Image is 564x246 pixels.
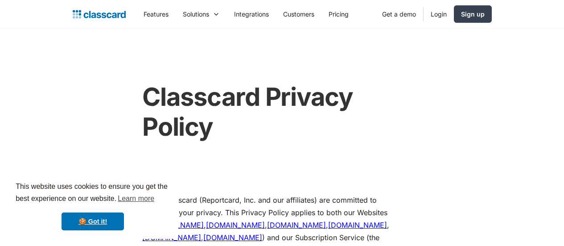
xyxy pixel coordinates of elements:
[176,4,227,24] div: Solutions
[142,82,413,142] h1: Classcard Privacy Policy
[375,4,423,24] a: Get a demo
[73,8,126,21] a: home
[203,233,262,242] a: [DOMAIN_NAME]
[321,4,356,24] a: Pricing
[461,9,485,19] div: Sign up
[276,4,321,24] a: Customers
[227,4,276,24] a: Integrations
[62,213,124,230] a: dismiss cookie message
[206,221,265,229] a: [DOMAIN_NAME]
[7,173,178,239] div: cookieconsent
[267,221,326,229] a: [DOMAIN_NAME]
[183,9,209,19] div: Solutions
[136,4,176,24] a: Features
[116,192,156,205] a: learn more about cookies
[328,221,387,229] a: [DOMAIN_NAME]
[16,181,170,205] span: This website uses cookies to ensure you get the best experience on our website.
[424,4,454,24] a: Login
[454,5,492,23] a: Sign up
